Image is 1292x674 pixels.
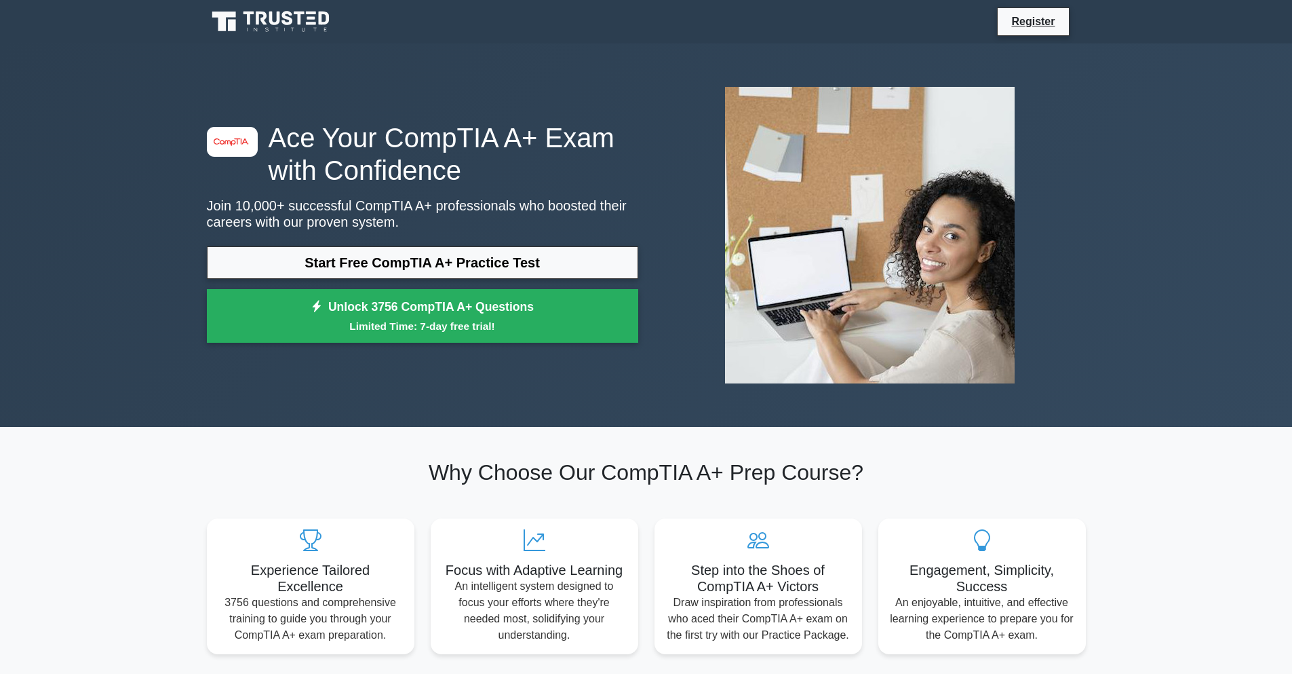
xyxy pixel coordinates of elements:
h2: Why Choose Our CompTIA A+ Prep Course? [207,460,1086,485]
p: An intelligent system designed to focus your efforts where they're needed most, solidifying your ... [442,578,627,643]
p: 3756 questions and comprehensive training to guide you through your CompTIA A+ exam preparation. [218,595,404,643]
a: Unlock 3756 CompTIA A+ QuestionsLimited Time: 7-day free trial! [207,289,638,343]
h5: Step into the Shoes of CompTIA A+ Victors [665,562,851,595]
p: Join 10,000+ successful CompTIA A+ professionals who boosted their careers with our proven system. [207,198,638,230]
small: Limited Time: 7-day free trial! [224,318,621,334]
h5: Engagement, Simplicity, Success [889,562,1075,595]
h5: Focus with Adaptive Learning [442,562,627,578]
h1: Ace Your CompTIA A+ Exam with Confidence [207,121,638,187]
p: An enjoyable, intuitive, and effective learning experience to prepare you for the CompTIA A+ exam. [889,595,1075,643]
a: Register [1003,13,1063,30]
p: Draw inspiration from professionals who aced their CompTIA A+ exam on the first try with our Prac... [665,595,851,643]
h5: Experience Tailored Excellence [218,562,404,595]
a: Start Free CompTIA A+ Practice Test [207,246,638,279]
